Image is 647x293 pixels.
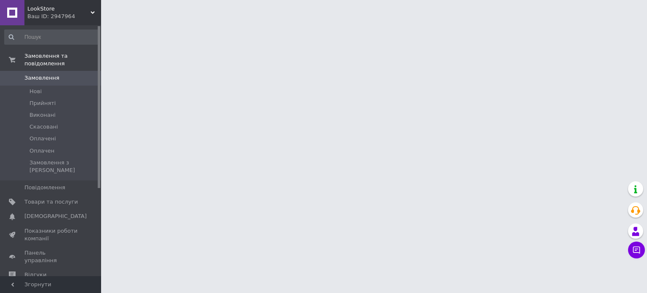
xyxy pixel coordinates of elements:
[24,74,59,82] span: Замовлення
[24,249,78,264] span: Панель управління
[4,30,99,45] input: Пошук
[29,111,56,119] span: Виконані
[24,184,65,191] span: Повідомлення
[24,212,87,220] span: [DEMOGRAPHIC_DATA]
[24,227,78,242] span: Показники роботи компанії
[24,52,101,67] span: Замовлення та повідомлення
[29,99,56,107] span: Прийняті
[29,147,54,155] span: Оплачен
[29,88,42,95] span: Нові
[24,271,46,279] span: Відгуки
[29,123,58,131] span: Скасовані
[27,13,101,20] div: Ваш ID: 2947964
[628,242,645,258] button: Чат з покупцем
[27,5,91,13] span: LookStore
[24,198,78,206] span: Товари та послуги
[29,135,56,142] span: Оплачені
[29,159,99,174] span: Замовлення з [PERSON_NAME]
